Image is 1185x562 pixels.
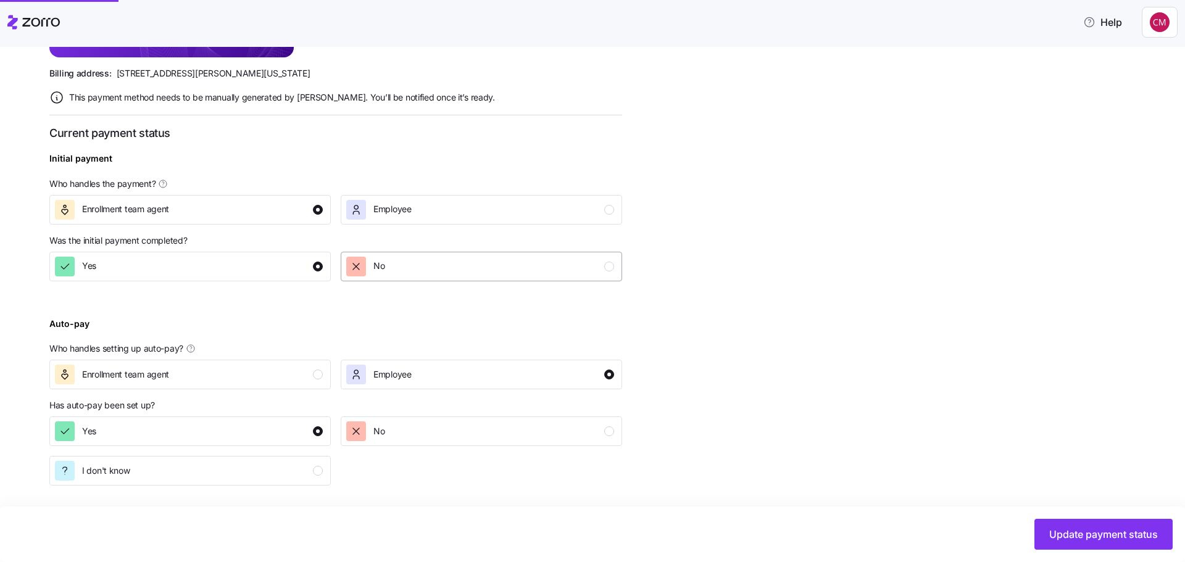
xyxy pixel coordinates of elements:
[1073,10,1132,35] button: Help
[49,234,187,247] span: Was the initial payment completed?
[117,67,310,80] span: [STREET_ADDRESS][PERSON_NAME][US_STATE]
[69,91,495,104] span: This payment method needs to be manually generated by [PERSON_NAME]. You’ll be notified once it’s...
[49,317,89,341] div: Auto-pay
[373,203,412,215] span: Employee
[1150,12,1170,32] img: c76f7742dad050c3772ef460a101715e
[49,178,156,190] span: Who handles the payment?
[49,67,112,80] span: Billing address:
[82,203,169,215] span: Enrollment team agent
[49,125,622,141] h3: Current payment status
[373,368,412,381] span: Employee
[49,342,183,355] span: Who handles setting up auto-pay?
[49,152,112,175] div: Initial payment
[373,260,385,272] span: No
[82,260,96,272] span: Yes
[1049,527,1158,542] span: Update payment status
[82,465,130,477] span: I don't know
[49,399,155,411] span: Has auto-pay been set up?
[1083,15,1122,30] span: Help
[373,425,385,437] span: No
[1034,519,1173,550] button: Update payment status
[82,368,169,381] span: Enrollment team agent
[82,425,96,437] span: Yes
